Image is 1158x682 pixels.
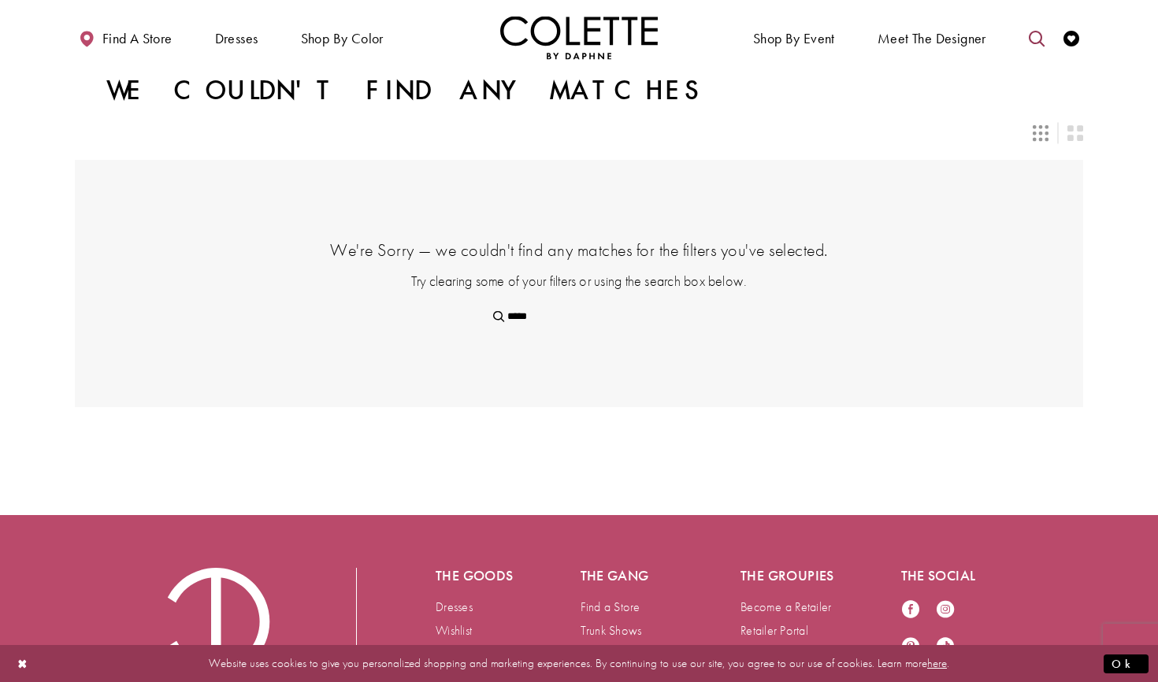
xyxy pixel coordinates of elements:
span: Shop By Event [749,16,839,59]
span: Switch layout to 2 columns [1067,125,1083,141]
img: Colette by Daphne [500,16,658,59]
span: Shop by color [297,16,388,59]
a: Check Wishlist [1060,16,1083,59]
div: Search form [484,305,675,328]
h5: The social [901,568,999,584]
input: Search [484,305,675,328]
p: Try clearing some of your filters or using the search box below. [154,271,1004,291]
a: Retailer Portal [740,622,808,639]
span: Dresses [215,31,258,46]
a: Find a store [75,16,176,59]
h5: The goods [436,568,518,584]
h4: We're Sorry — we couldn't find any matches for the filters you've selected. [154,239,1004,261]
a: Dresses [436,599,473,615]
span: Find a store [102,31,173,46]
span: Meet the designer [878,31,986,46]
a: Visit our TikTok - Opens in new tab [936,636,955,658]
span: Shop by color [301,31,384,46]
a: Trunk Shows [581,622,642,639]
button: Close Dialog [9,650,36,677]
a: Meet the designer [874,16,990,59]
a: Visit our Facebook - Opens in new tab [901,599,920,621]
a: Visit our Pinterest - Opens in new tab [901,636,920,658]
a: Find a Store [581,599,640,615]
ul: Follow us [893,591,978,665]
h5: The groupies [740,568,838,584]
span: Switch layout to 3 columns [1033,125,1049,141]
a: Visit Home Page [500,16,658,59]
h1: We couldn't find any matches [106,75,707,106]
span: Dresses [211,16,262,59]
span: Shop By Event [753,31,835,46]
a: Become a Retailer [740,599,831,615]
a: Toggle search [1025,16,1049,59]
p: Website uses cookies to give you personalized shopping and marketing experiences. By continuing t... [113,653,1045,674]
a: Wishlist [436,622,472,639]
button: Submit Search [484,305,514,328]
div: Layout Controls [65,116,1093,150]
button: Submit Dialog [1104,654,1149,673]
a: Visit our Instagram - Opens in new tab [936,599,955,621]
a: here [927,655,947,671]
h5: The gang [581,568,678,584]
